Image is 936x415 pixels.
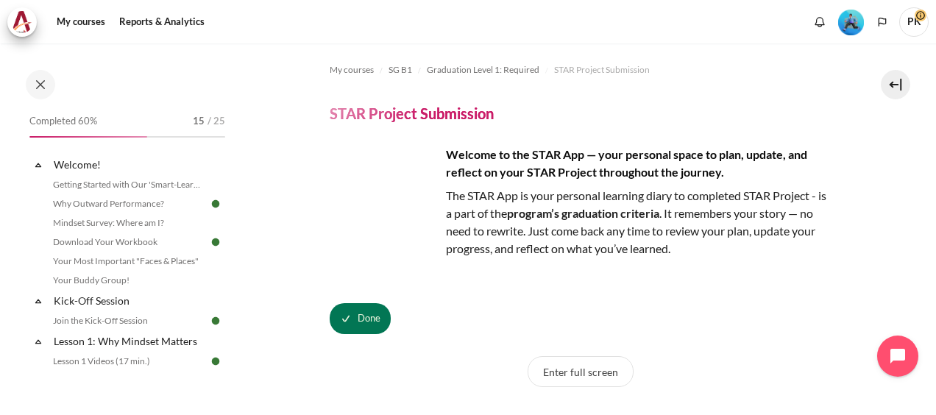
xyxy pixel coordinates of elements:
[49,176,209,194] a: Getting Started with Our 'Smart-Learning' Platform
[389,63,412,77] span: SG B1
[389,61,412,79] a: SG B1
[49,372,209,389] a: Lesson 1 Summary
[838,8,864,35] div: Level #3
[330,146,440,256] img: yuki
[49,214,209,232] a: Mindset Survey: Where am I?
[330,187,832,258] p: The STAR App is your personal learning diary to completed STAR Project - is a part of the . It re...
[29,114,97,129] span: Completed 60%
[52,155,209,174] a: Welcome!
[49,272,209,289] a: Your Buddy Group!
[330,303,391,334] button: STAR Project Submission is marked by api seac as done. Press to undo.
[209,197,222,210] img: Done
[114,7,210,37] a: Reports & Analytics
[209,235,222,249] img: Done
[31,157,46,172] span: Collapse
[809,11,831,33] div: Show notification window with no new notifications
[49,352,209,370] a: Lesson 1 Videos (17 min.)
[31,294,46,308] span: Collapse
[507,206,659,220] strong: program’s graduation criteria
[554,63,650,77] span: STAR Project Submission
[832,8,870,35] a: Level #3
[871,11,893,33] button: Languages
[899,7,929,37] a: User menu
[209,355,222,368] img: Done
[427,61,539,79] a: Graduation Level 1: Required
[31,334,46,349] span: Collapse
[193,114,205,129] span: 15
[899,7,929,37] span: PK
[52,7,110,37] a: My courses
[554,61,650,79] a: STAR Project Submission
[12,11,32,33] img: Architeck
[29,136,147,138] div: 60%
[52,291,209,311] a: Kick-Off Session
[7,7,44,37] a: Architeck Architeck
[330,63,374,77] span: My courses
[49,252,209,270] a: Your Most Important "Faces & Places"
[330,104,494,123] h4: STAR Project Submission
[208,114,225,129] span: / 25
[52,331,209,351] a: Lesson 1: Why Mindset Matters
[49,195,209,213] a: Why Outward Performance?
[49,233,209,251] a: Download Your Workbook
[330,61,374,79] a: My courses
[330,146,832,181] h4: Welcome to the STAR App — your personal space to plan, update, and reflect on your STAR Project t...
[330,58,832,82] nav: Navigation bar
[528,356,634,387] button: Enter full screen
[838,10,864,35] img: Level #3
[49,312,209,330] a: Join the Kick-Off Session
[209,314,222,327] img: Done
[358,311,380,326] span: Done
[427,63,539,77] span: Graduation Level 1: Required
